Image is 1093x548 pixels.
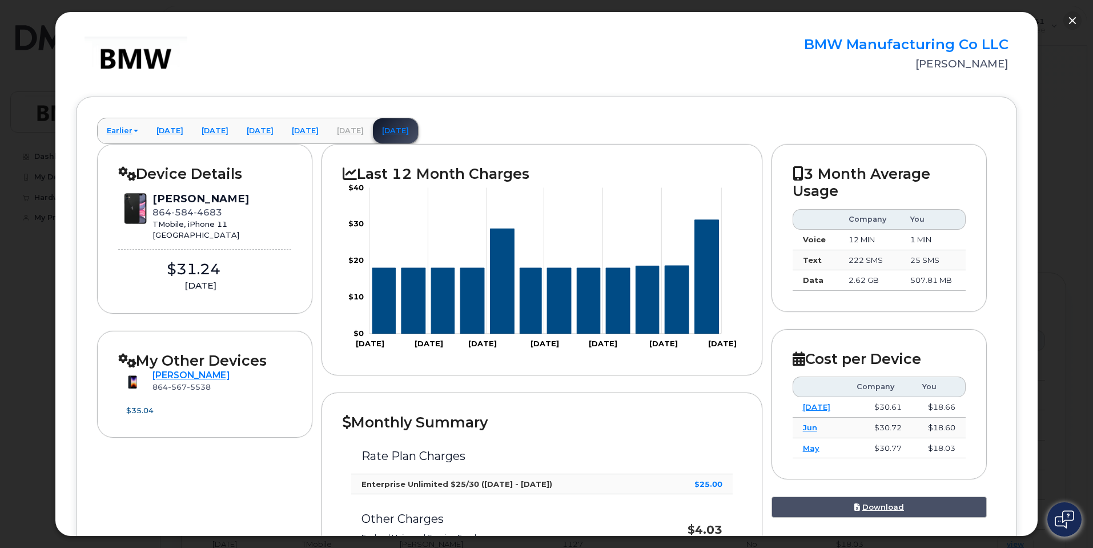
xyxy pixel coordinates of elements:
td: $30.61 [846,397,912,418]
strong: $25.00 [694,479,722,489]
a: [DATE] [803,402,830,411]
tspan: [DATE] [415,339,443,348]
h2: Monthly Summary [343,414,741,431]
img: Open chat [1055,510,1074,529]
td: $18.03 [912,438,966,459]
tspan: [DATE] [531,339,559,348]
td: $30.77 [846,438,912,459]
g: Chart [348,183,737,348]
span: 864 [152,382,211,391]
tspan: [DATE] [650,339,678,348]
td: $30.72 [846,418,912,438]
th: Company [846,377,912,397]
td: $18.66 [912,397,966,418]
h3: Rate Plan Charges [361,450,722,462]
a: Jun [803,423,817,432]
h2: Cost per Device [793,350,966,367]
strong: $4.03 [688,523,722,537]
span: 5538 [187,382,211,391]
tspan: $0 [353,329,364,338]
a: May [803,443,819,453]
a: Download [771,497,987,518]
tspan: [DATE] [708,339,737,348]
td: $18.60 [912,418,966,438]
tspan: [DATE] [356,339,384,348]
tspan: [DATE] [589,339,617,348]
strong: Enterprise Unlimited $25/30 ([DATE] - [DATE]) [361,479,552,489]
h3: Other Charges [361,513,643,525]
tspan: [DATE] [468,339,497,348]
a: [PERSON_NAME] [152,370,230,381]
g: Series [372,220,719,334]
li: Federal Universal Service Fund [361,532,643,543]
h2: My Other Devices [118,352,292,369]
th: You [912,377,966,397]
